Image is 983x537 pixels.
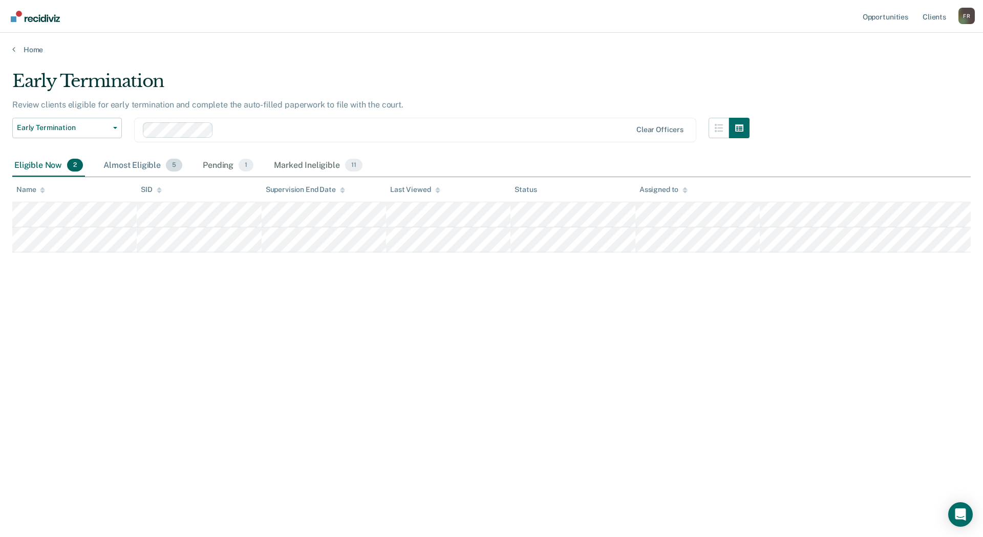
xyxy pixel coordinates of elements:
span: 1 [239,159,253,172]
div: Clear officers [636,125,683,134]
div: Last Viewed [390,185,440,194]
button: Profile dropdown button [958,8,975,24]
div: Almost Eligible5 [101,155,184,177]
button: Early Termination [12,118,122,138]
div: Pending1 [201,155,255,177]
p: Review clients eligible for early termination and complete the auto-filled paperwork to file with... [12,100,403,110]
div: SID [141,185,162,194]
div: Status [515,185,537,194]
span: Early Termination [17,123,109,132]
div: Open Intercom Messenger [948,502,973,527]
div: F R [958,8,975,24]
div: Eligible Now2 [12,155,85,177]
span: 11 [345,159,362,172]
img: Recidiviz [11,11,60,22]
div: Marked Ineligible11 [272,155,364,177]
div: Assigned to [639,185,688,194]
div: Name [16,185,45,194]
div: Early Termination [12,71,750,100]
a: Home [12,45,971,54]
span: 5 [166,159,182,172]
span: 2 [67,159,83,172]
div: Supervision End Date [266,185,345,194]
